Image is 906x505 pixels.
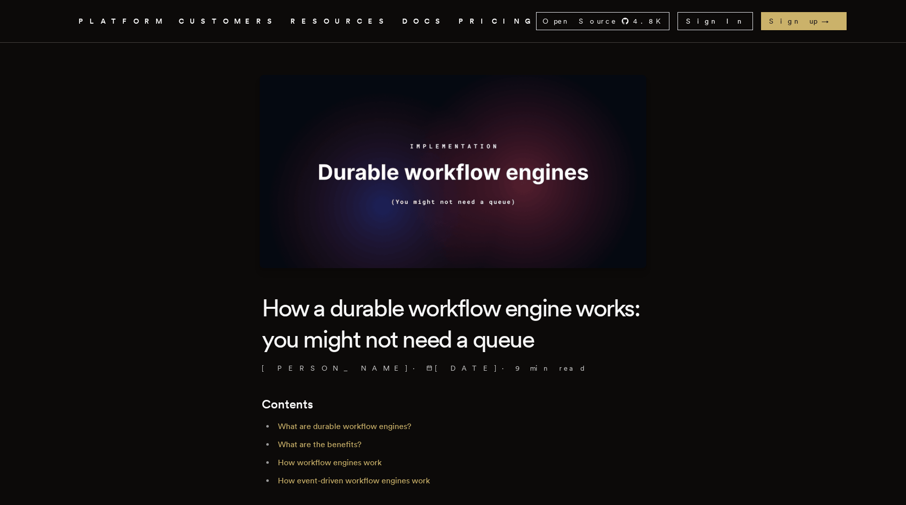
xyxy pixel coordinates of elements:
[821,16,839,26] span: →
[459,15,536,28] a: PRICING
[179,15,278,28] a: CUSTOMERS
[262,363,409,373] a: [PERSON_NAME]
[402,15,446,28] a: DOCS
[262,292,644,355] h1: How a durable workflow engine works: you might not need a queue
[677,12,753,30] a: Sign In
[633,16,667,26] span: 4.8 K
[278,440,361,449] a: What are the benefits?
[426,363,498,373] span: [DATE]
[79,15,167,28] button: PLATFORM
[278,458,382,467] a: How workflow engines work
[290,15,390,28] button: RESOURCES
[260,75,646,268] img: Featured image for How a durable workflow engine works: you might not need a queue blog post
[515,363,586,373] span: 9 min read
[543,16,617,26] span: Open Source
[278,476,430,485] a: How event-driven workflow engines work
[761,12,847,30] a: Sign up
[278,422,411,431] a: What are durable workflow engines?
[262,397,644,411] h2: Contents
[262,363,644,373] p: · ·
